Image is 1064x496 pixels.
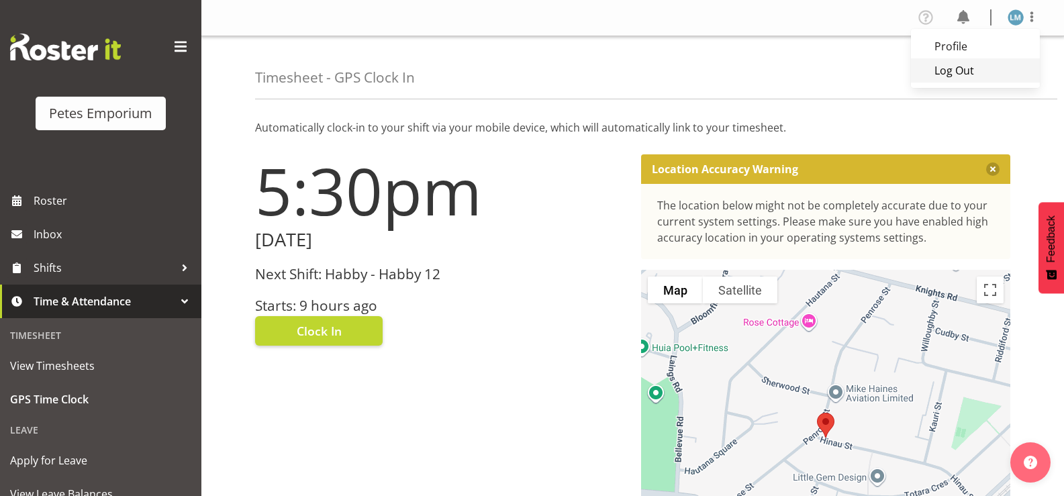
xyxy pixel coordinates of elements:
span: Feedback [1045,215,1057,262]
span: Shifts [34,258,175,278]
button: Feedback - Show survey [1038,202,1064,293]
p: Automatically clock-in to your shift via your mobile device, which will automatically link to you... [255,119,1010,136]
button: Clock In [255,316,383,346]
div: Petes Emporium [49,103,152,123]
span: Time & Attendance [34,291,175,311]
span: View Timesheets [10,356,191,376]
a: GPS Time Clock [3,383,198,416]
h1: 5:30pm [255,154,625,227]
a: Profile [911,34,1040,58]
button: Close message [986,162,1000,176]
div: Timesheet [3,321,198,349]
a: Apply for Leave [3,444,198,477]
span: Apply for Leave [10,450,191,470]
span: Inbox [34,224,195,244]
h4: Timesheet - GPS Clock In [255,70,415,85]
span: Clock In [297,322,342,340]
a: Log Out [911,58,1040,83]
span: Roster [34,191,195,211]
a: View Timesheets [3,349,198,383]
img: Rosterit website logo [10,34,121,60]
span: GPS Time Clock [10,389,191,409]
h3: Starts: 9 hours ago [255,298,625,313]
h2: [DATE] [255,230,625,250]
div: The location below might not be completely accurate due to your current system settings. Please m... [657,197,995,246]
img: lianne-morete5410.jpg [1008,9,1024,26]
div: Leave [3,416,198,444]
button: Show street map [648,277,703,303]
p: Location Accuracy Warning [652,162,798,176]
h3: Next Shift: Habby - Habby 12 [255,266,625,282]
button: Show satellite imagery [703,277,777,303]
img: help-xxl-2.png [1024,456,1037,469]
button: Toggle fullscreen view [977,277,1004,303]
